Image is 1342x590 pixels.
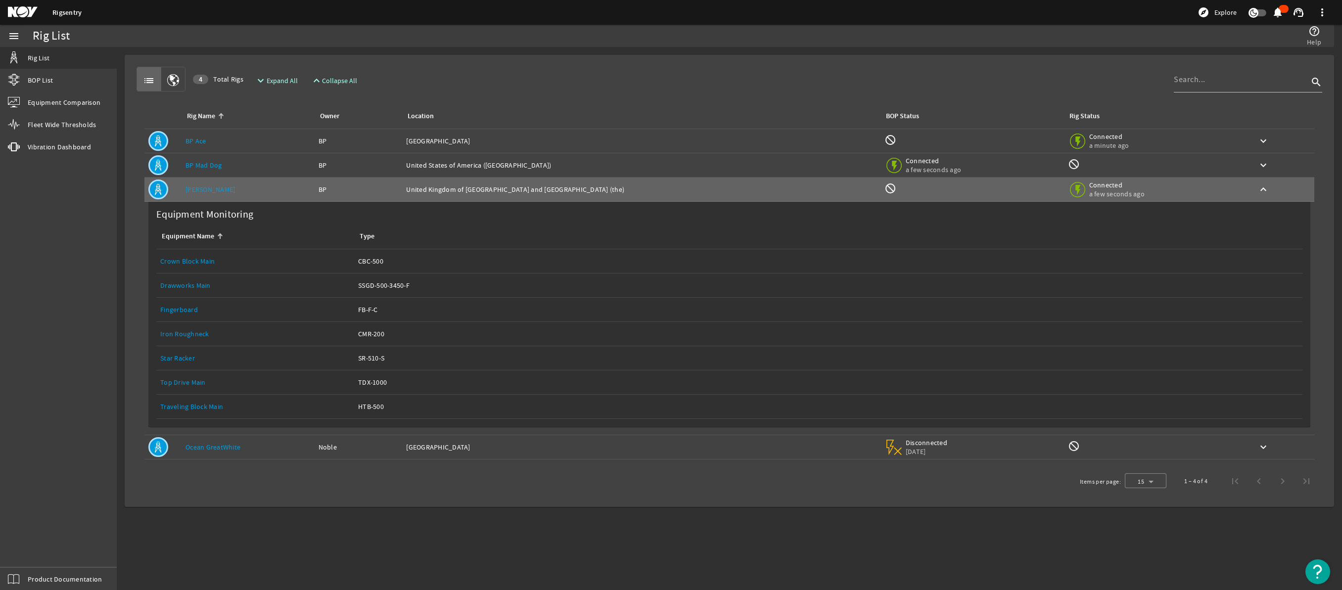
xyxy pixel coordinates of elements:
a: Drawworks Main [160,273,350,297]
a: Iron Roughneck [160,322,350,346]
mat-icon: Rig Monitoring not available for this rig [1068,440,1080,452]
button: Explore [1194,4,1241,20]
div: TDX-1000 [358,377,1298,387]
span: Help [1307,37,1321,47]
span: Connected [1089,181,1145,189]
span: a minute ago [1089,141,1131,150]
mat-icon: BOP Monitoring not available for this rig [884,182,896,194]
span: Product Documentation [28,574,102,584]
mat-icon: BOP Monitoring not available for this rig [884,134,896,146]
span: Disconnected [906,438,948,447]
button: Collapse All [307,72,362,90]
div: BP [319,136,399,146]
i: search [1310,76,1322,88]
button: Open Resource Center [1305,559,1330,584]
mat-icon: keyboard_arrow_down [1257,135,1269,147]
div: [GEOGRAPHIC_DATA] [406,136,876,146]
a: Top Drive Main [160,378,206,387]
mat-icon: help_outline [1308,25,1320,37]
mat-icon: keyboard_arrow_up [1257,183,1269,195]
a: Star Racker [160,354,195,363]
a: SSGD-500-3450-F [358,273,1298,297]
div: CMR-200 [358,329,1298,339]
div: Type [358,231,1295,242]
div: Rig Name [185,111,307,122]
div: Noble [319,442,399,452]
div: 1 – 4 of 4 [1184,476,1207,486]
mat-icon: explore [1198,6,1209,18]
span: Expand All [267,76,298,86]
a: BP Ace [185,136,206,145]
mat-icon: expand_more [255,75,263,87]
span: Total Rigs [193,74,243,84]
a: Star Racker [160,346,350,370]
div: Rig List [33,31,70,41]
span: Connected [1089,132,1131,141]
mat-icon: keyboard_arrow_down [1257,441,1269,453]
button: more_vert [1310,0,1334,24]
a: Traveling Block Main [160,395,350,418]
mat-icon: vibration [8,141,20,153]
label: Equipment Monitoring [152,206,257,224]
div: Location [408,111,434,122]
div: CBC-500 [358,256,1298,266]
a: CMR-200 [358,322,1298,346]
a: Drawworks Main [160,281,211,290]
a: SR-510-S [358,346,1298,370]
div: United Kingdom of [GEOGRAPHIC_DATA] and [GEOGRAPHIC_DATA] (the) [406,184,876,194]
span: Collapse All [322,76,357,86]
div: SSGD-500-3450-F [358,280,1298,290]
div: [GEOGRAPHIC_DATA] [406,442,876,452]
a: Rigsentry [52,8,82,17]
a: CBC-500 [358,249,1298,273]
mat-icon: support_agent [1293,6,1304,18]
div: Rig Name [187,111,215,122]
span: a few seconds ago [906,165,961,174]
div: 4 [193,75,208,84]
div: HTB-500 [358,402,1298,411]
div: United States of America ([GEOGRAPHIC_DATA]) [406,160,876,170]
a: Traveling Block Main [160,402,223,411]
mat-icon: Rig Monitoring not available for this rig [1068,158,1080,170]
span: Fleet Wide Thresholds [28,120,96,130]
div: Owner [319,111,395,122]
div: BOP Status [886,111,919,122]
mat-icon: notifications [1272,6,1284,18]
div: SR-510-S [358,353,1298,363]
span: Connected [906,156,961,165]
div: BP [319,184,399,194]
a: Crown Block Main [160,249,350,273]
a: BP Mad Dog [185,161,222,170]
a: HTB-500 [358,395,1298,418]
mat-icon: expand_less [311,75,319,87]
div: FB-F-C [358,305,1298,315]
a: [PERSON_NAME] [185,185,235,194]
span: Explore [1214,7,1237,17]
a: Iron Roughneck [160,329,209,338]
mat-icon: keyboard_arrow_down [1257,159,1269,171]
a: Fingerboard [160,298,350,321]
input: Search... [1174,74,1308,86]
a: Top Drive Main [160,370,350,394]
div: Rig Status [1069,111,1100,122]
span: BOP List [28,75,53,85]
a: FB-F-C [358,298,1298,321]
a: Ocean GreatWhite [185,443,240,452]
span: [DATE] [906,447,948,456]
div: Location [406,111,872,122]
div: Items per page: [1080,477,1121,487]
a: Fingerboard [160,305,198,314]
span: a few seconds ago [1089,189,1145,198]
a: Crown Block Main [160,257,215,266]
mat-icon: list [143,75,155,87]
mat-icon: menu [8,30,20,42]
div: Equipment Name [162,231,214,242]
a: TDX-1000 [358,370,1298,394]
div: Type [360,231,374,242]
span: Vibration Dashboard [28,142,91,152]
div: BP [319,160,399,170]
span: Equipment Comparison [28,97,100,107]
div: Owner [320,111,339,122]
button: Expand All [251,72,302,90]
div: Equipment Name [160,231,346,242]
